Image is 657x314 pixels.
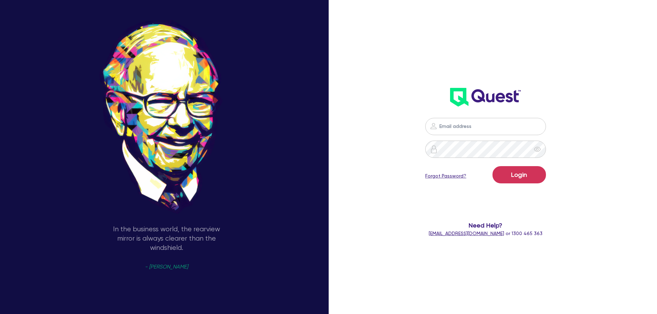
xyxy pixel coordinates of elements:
img: icon-password [429,122,438,130]
span: or 1300 465 363 [429,231,542,236]
span: Need Help? [398,221,574,230]
img: icon-password [430,145,438,153]
span: - [PERSON_NAME] [145,264,188,270]
span: eye [534,146,541,153]
button: Login [492,166,546,183]
a: [EMAIL_ADDRESS][DOMAIN_NAME] [429,231,504,236]
a: Forgot Password? [425,172,466,180]
input: Email address [425,118,546,135]
img: wH2k97JdezQIQAAAABJRU5ErkJggg== [450,88,521,107]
